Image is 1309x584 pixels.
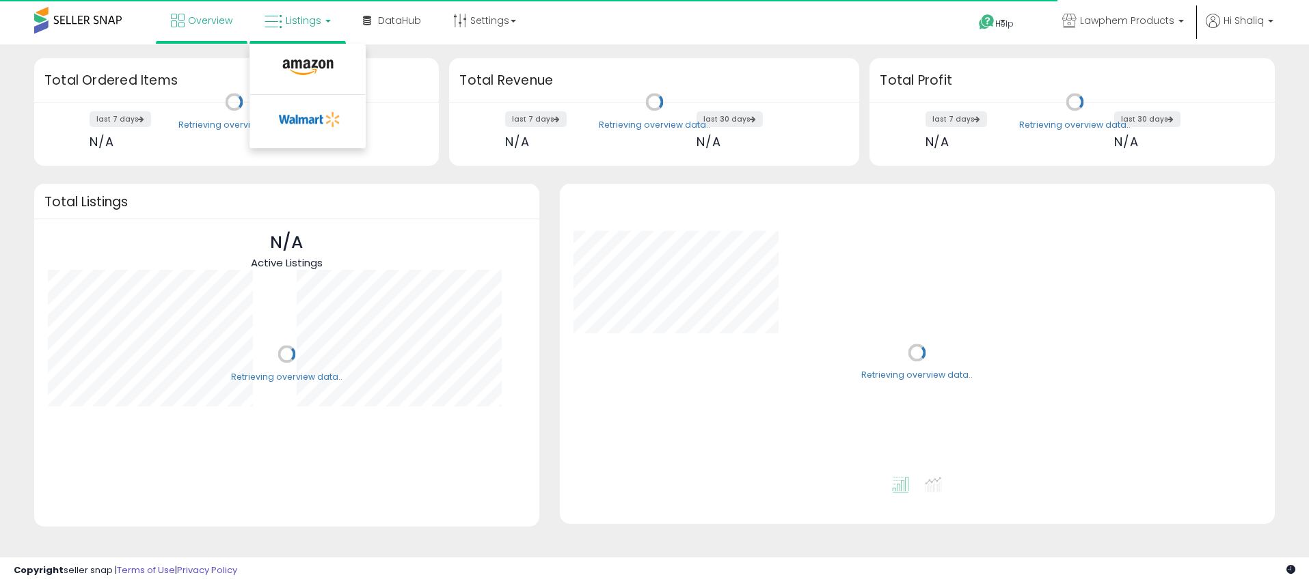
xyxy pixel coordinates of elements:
span: Hi Shaliq [1224,14,1264,27]
strong: Copyright [14,564,64,576]
div: Retrieving overview data.. [861,370,973,382]
div: Retrieving overview data.. [1019,119,1131,131]
span: DataHub [378,14,421,27]
i: Get Help [978,14,995,31]
div: Retrieving overview data.. [178,119,290,131]
span: Help [995,18,1014,29]
a: Terms of Use [117,564,175,576]
div: seller snap | | [14,564,237,577]
a: Help [968,3,1040,44]
div: Retrieving overview data.. [231,371,342,383]
a: Hi Shaliq [1206,14,1273,44]
div: Retrieving overview data.. [599,119,710,131]
a: Privacy Policy [177,564,237,576]
span: Overview [188,14,232,27]
span: Lawphem Products [1080,14,1174,27]
span: Listings [286,14,321,27]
